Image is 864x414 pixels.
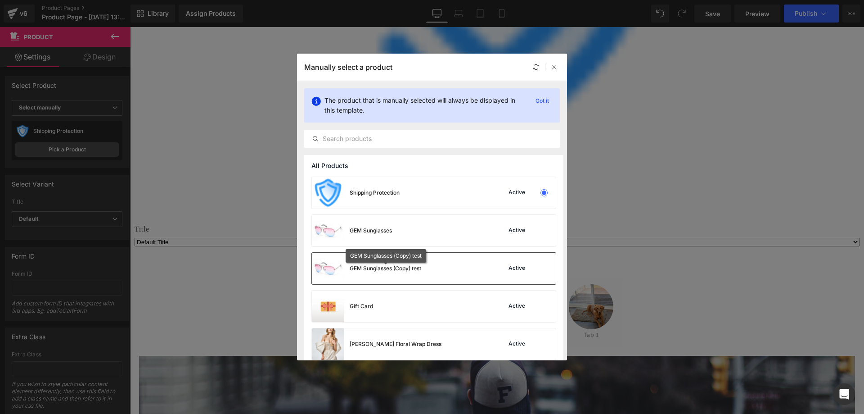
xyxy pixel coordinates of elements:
div: Active [507,189,527,196]
div: Tab 1 [439,302,483,314]
div: Tab 2 [313,302,358,314]
div: Active [507,341,527,348]
div: GEM Sunglasses [350,227,392,235]
img: product-img [312,291,344,322]
div: Gift Card [350,302,373,310]
p: The product that is manually selected will always be displayed in this template. [324,96,525,115]
img: product-img [312,328,344,360]
button: Sold Out [340,172,395,193]
div: Active [507,303,527,310]
div: GEM Sunglasses (Copy) test [350,264,421,273]
div: Active [507,265,527,272]
div: All Products [304,155,563,177]
p: Manually select a product [304,63,392,72]
div: [PERSON_NAME] Floral Wrap Dress [350,340,441,348]
div: Shipping Protection [350,189,400,197]
div: Active [507,227,527,234]
img: product-img [312,215,344,246]
img: product-img [312,177,344,209]
div: GEM Sunglasses (Copy) test [346,249,426,263]
div: Tab 1 [376,302,421,314]
p: Got it [532,96,553,106]
div: Tab 1 [251,302,295,314]
a: Shipping Protection [331,146,402,157]
input: Search products [305,133,559,144]
img: product-img [312,253,344,284]
div: Open Intercom Messenger [833,383,855,405]
span: $2.00 [358,159,376,172]
label: Title [4,198,729,209]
